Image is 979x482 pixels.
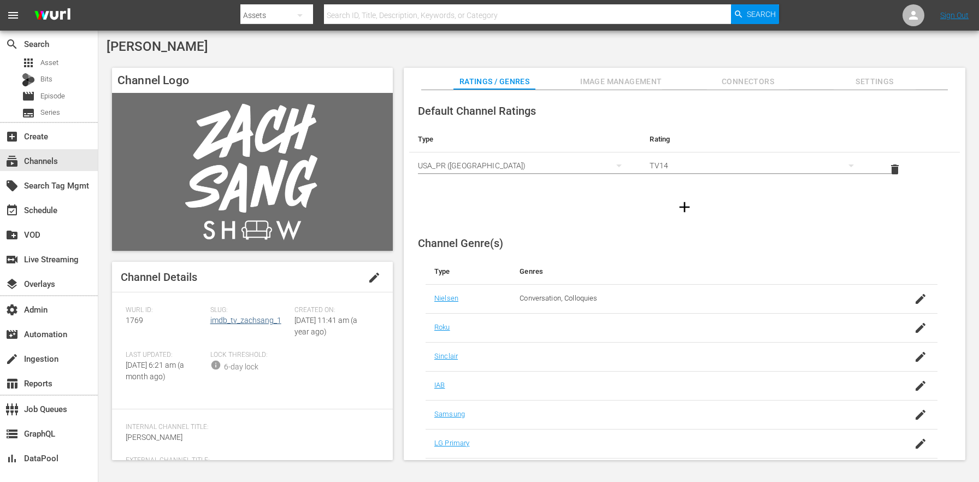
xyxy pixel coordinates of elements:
span: menu [7,9,20,22]
div: Bits [22,73,35,86]
span: Slug: [210,306,290,315]
span: Overlays [5,278,19,291]
span: Channel Genre(s) [418,237,503,250]
span: info [210,360,221,371]
span: Lock Threshold: [210,351,290,360]
span: [DATE] 6:21 am (a month ago) [126,361,184,381]
img: Zach Sang [112,93,393,251]
span: Series [40,107,60,118]
th: Genres [511,258,881,285]
span: Search Tag Mgmt [5,179,19,192]
th: Type [426,258,511,285]
a: IAB [434,381,445,389]
span: Bits [40,74,52,85]
span: Job Queues [5,403,19,416]
span: Internal Channel Title: [126,423,374,432]
span: Channel Details [121,271,197,284]
div: TV14 [650,150,864,181]
div: USA_PR ([GEOGRAPHIC_DATA]) [418,150,632,181]
span: Schedule [5,204,19,217]
span: [DATE] 11:41 am (a year ago) [294,316,357,336]
th: Rating [641,126,872,152]
table: simple table [409,126,960,186]
span: Search [5,38,19,51]
span: Live Streaming [5,253,19,266]
span: Asset [40,57,58,68]
span: Default Channel Ratings [418,104,536,117]
div: 6-day lock [224,361,258,373]
span: Ratings / Genres [453,75,535,89]
a: Roku [434,323,450,331]
span: Wurl ID: [126,306,205,315]
span: DataPool [5,452,19,465]
span: [PERSON_NAME] [126,433,182,442]
span: GraphQL [5,427,19,440]
span: Automation [5,328,19,341]
span: Reports [5,377,19,390]
span: Episode [22,90,35,103]
a: Sign Out [940,11,969,20]
span: edit [368,271,381,284]
span: delete [888,163,901,176]
th: Type [409,126,641,152]
span: Settings [834,75,916,89]
span: Episode [40,91,65,102]
span: Series [22,107,35,120]
a: imdb_tv_zachsang_1 [210,316,281,325]
button: edit [361,264,387,291]
span: Asset [22,56,35,69]
span: VOD [5,228,19,242]
button: delete [882,156,908,183]
span: [PERSON_NAME] [107,39,208,54]
span: Last Updated: [126,351,205,360]
span: Admin [5,303,19,316]
span: Connectors [707,75,789,89]
span: External Channel Title: [126,456,374,465]
a: Samsung [434,410,465,418]
h4: Channel Logo [112,68,393,93]
span: Image Management [580,75,662,89]
span: Ingestion [5,352,19,366]
span: 1769 [126,316,143,325]
a: LG Primary [434,439,469,447]
span: Created On: [294,306,374,315]
button: Search [731,4,779,24]
span: Search [747,4,776,24]
img: ans4CAIJ8jUAAAAAAAAAAAAAAAAAAAAAAAAgQb4GAAAAAAAAAAAAAAAAAAAAAAAAJMjXAAAAAAAAAAAAAAAAAAAAAAAAgAT5G... [26,3,79,28]
span: Channels [5,155,19,168]
span: Create [5,130,19,143]
a: Nielsen [434,294,458,302]
a: Sinclair [434,352,458,360]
